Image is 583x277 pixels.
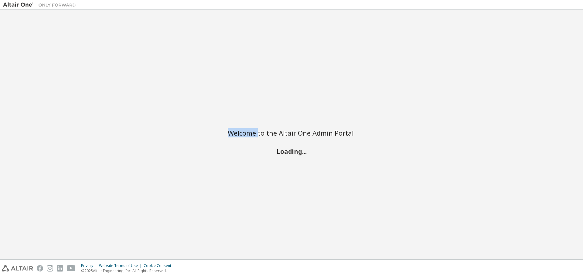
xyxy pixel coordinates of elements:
[99,263,144,268] div: Website Terms of Use
[81,263,99,268] div: Privacy
[67,265,76,272] img: youtube.svg
[3,2,79,8] img: Altair One
[57,265,63,272] img: linkedin.svg
[228,129,355,137] h2: Welcome to the Altair One Admin Portal
[228,147,355,155] h2: Loading...
[2,265,33,272] img: altair_logo.svg
[37,265,43,272] img: facebook.svg
[144,263,175,268] div: Cookie Consent
[47,265,53,272] img: instagram.svg
[81,268,175,273] p: © 2025 Altair Engineering, Inc. All Rights Reserved.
